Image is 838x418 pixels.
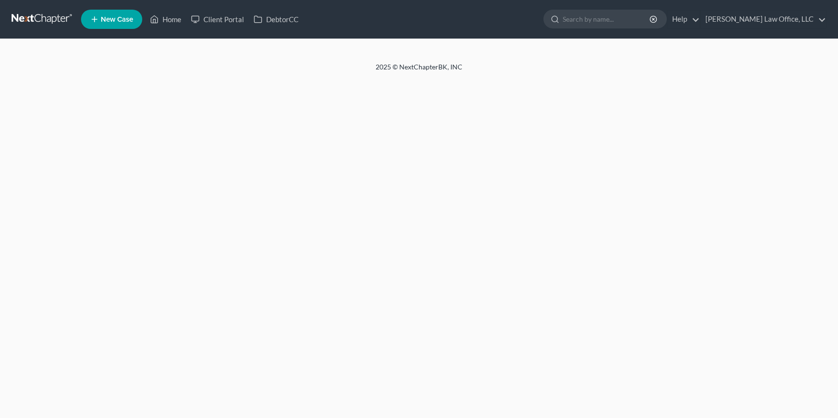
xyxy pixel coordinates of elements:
a: [PERSON_NAME] Law Office, LLC [701,11,826,28]
a: DebtorCC [249,11,303,28]
a: Client Portal [186,11,249,28]
input: Search by name... [563,10,651,28]
span: New Case [101,16,133,23]
a: Home [145,11,186,28]
div: 2025 © NextChapterBK, INC [144,62,694,80]
a: Help [667,11,700,28]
